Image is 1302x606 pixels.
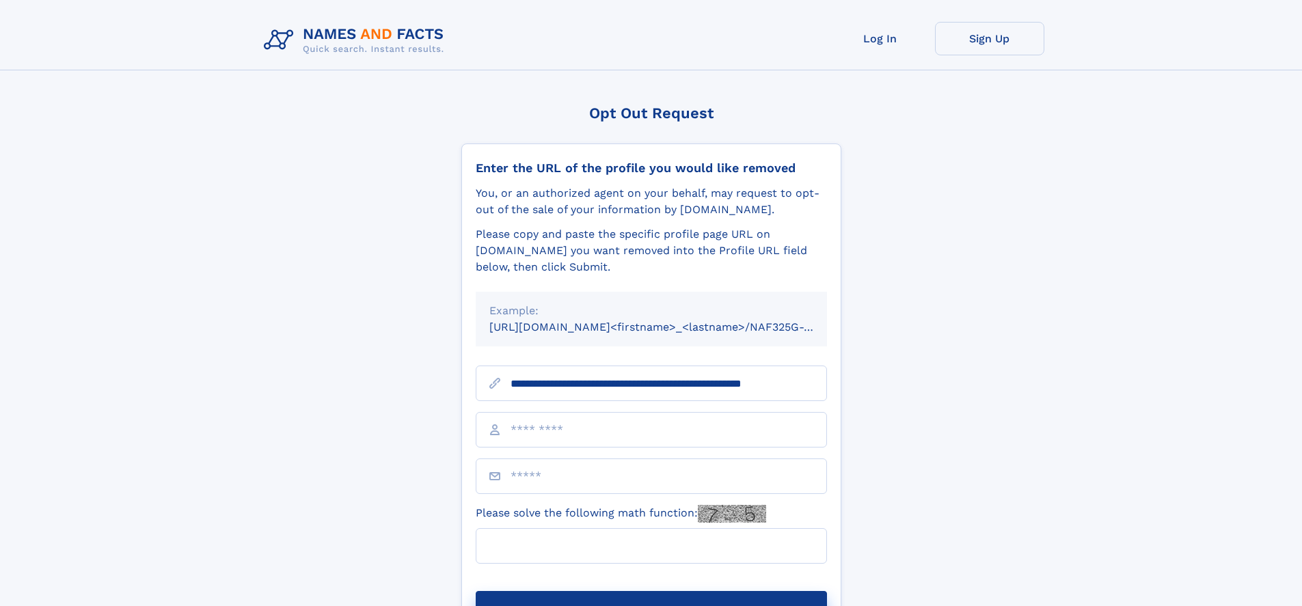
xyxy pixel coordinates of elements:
img: Logo Names and Facts [258,22,455,59]
a: Sign Up [935,22,1044,55]
div: You, or an authorized agent on your behalf, may request to opt-out of the sale of your informatio... [476,185,827,218]
label: Please solve the following math function: [476,505,766,523]
div: Please copy and paste the specific profile page URL on [DOMAIN_NAME] you want removed into the Pr... [476,226,827,275]
a: Log In [826,22,935,55]
div: Example: [489,303,813,319]
small: [URL][DOMAIN_NAME]<firstname>_<lastname>/NAF325G-xxxxxxxx [489,320,853,333]
div: Opt Out Request [461,105,841,122]
div: Enter the URL of the profile you would like removed [476,161,827,176]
